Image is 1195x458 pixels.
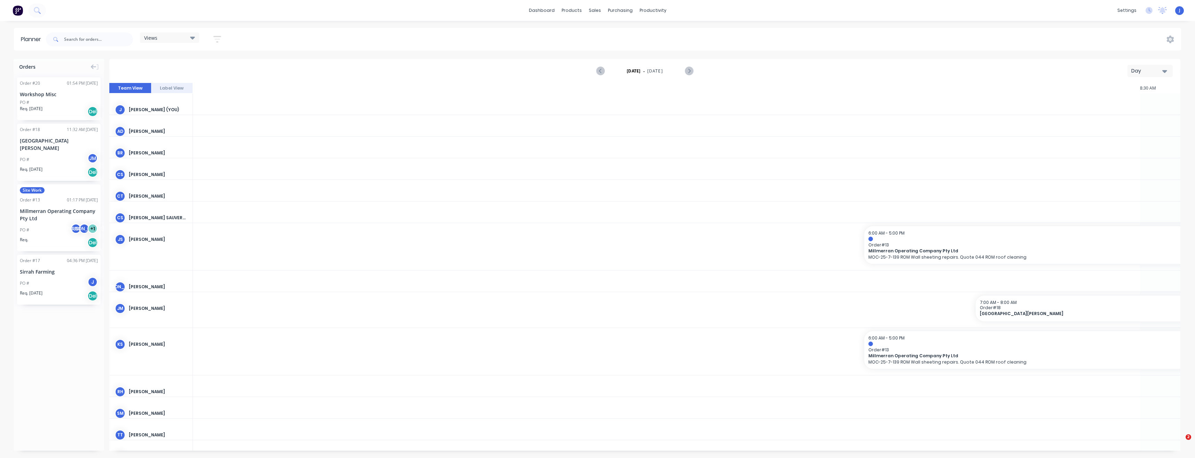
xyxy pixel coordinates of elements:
div: PO # [20,157,29,163]
div: JS [71,223,81,234]
button: Next page [685,67,693,75]
div: [PERSON_NAME] [129,341,187,348]
div: PO # [20,280,29,287]
span: Req. [DATE] [20,166,42,173]
div: Order # 17 [20,258,40,264]
span: 6:00 AM - 5:00 PM [868,335,905,341]
span: 6:00 AM - 5:00 PM [868,230,905,236]
span: Req. [20,237,28,243]
div: SM [115,408,125,419]
div: [PERSON_NAME] [129,410,187,417]
div: [PERSON_NAME] [129,236,187,243]
div: [PERSON_NAME] Sauverain [129,215,187,221]
div: Day [1131,67,1163,75]
div: JM [115,303,125,314]
div: [PERSON_NAME] [129,432,187,438]
div: JS [115,234,125,245]
input: Search for orders... [64,32,133,46]
div: J [87,277,98,287]
div: TT [115,430,125,440]
div: 11:32 AM [DATE] [67,127,98,133]
div: [PERSON_NAME] [129,389,187,395]
div: PO # [20,227,29,233]
div: 04:36 PM [DATE] [67,258,98,264]
div: Order # 20 [20,80,40,86]
div: Planner [21,35,45,44]
div: [PERSON_NAME] [129,150,187,156]
div: [PERSON_NAME] [79,223,89,234]
span: 2 [1186,434,1191,440]
div: [PERSON_NAME] [129,284,187,290]
div: [PERSON_NAME] [115,282,125,292]
div: [PERSON_NAME] [129,171,187,178]
div: sales [585,5,604,16]
button: Team View [109,83,151,93]
div: + 1 [87,223,98,234]
div: Del [87,291,98,301]
div: Del [87,106,98,117]
div: [PERSON_NAME] [129,193,187,199]
div: Del [87,237,98,248]
div: 01:54 PM [DATE] [67,80,98,86]
strong: [DATE] [627,68,641,74]
div: [PERSON_NAME] [129,305,187,312]
div: productivity [636,5,670,16]
span: - [643,67,645,75]
div: Order # 18 [20,127,40,133]
div: [PERSON_NAME] [129,128,187,135]
span: Req. [DATE] [20,106,42,112]
div: RH [115,387,125,397]
div: settings [1114,5,1140,16]
button: Label View [151,83,193,93]
iframe: Intercom live chat [1171,434,1188,451]
span: 7:00 AM - 8:00 AM [980,299,1017,305]
div: purchasing [604,5,636,16]
div: CS [115,213,125,223]
span: Views [144,34,157,41]
div: 01:17 PM [DATE] [67,197,98,203]
span: Orders [19,63,36,70]
div: JM [87,153,98,163]
span: [DATE] [647,68,663,74]
div: PO # [20,99,29,106]
div: Del [87,167,98,177]
div: CT [115,191,125,201]
div: ks [115,339,125,350]
span: Site Work [20,187,45,193]
div: BR [115,148,125,158]
div: Workshop Misc [20,91,98,98]
img: Factory [13,5,23,16]
span: J [1179,7,1180,14]
button: Day [1127,65,1173,77]
button: Previous page [597,67,605,75]
div: Order # 13 [20,197,40,203]
div: Millmerran Operating Company Pty Ltd [20,207,98,222]
div: [PERSON_NAME] (You) [129,107,187,113]
div: products [558,5,585,16]
div: Sirrah Farming [20,268,98,275]
div: AD [115,126,125,137]
span: Req. [DATE] [20,290,42,296]
div: CS [115,169,125,180]
div: [GEOGRAPHIC_DATA][PERSON_NAME] [20,137,98,152]
a: dashboard [525,5,558,16]
div: J [115,105,125,115]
